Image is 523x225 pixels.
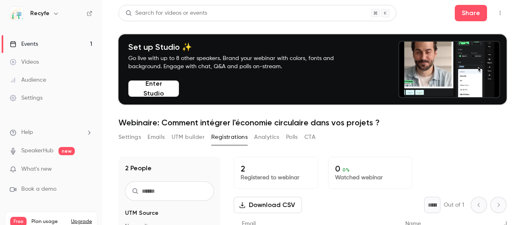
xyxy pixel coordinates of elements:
[286,131,298,144] button: Polls
[254,131,279,144] button: Analytics
[128,42,353,52] h4: Set up Studio ✨
[444,201,464,209] p: Out of 1
[148,131,165,144] button: Emails
[21,128,33,137] span: Help
[335,174,406,182] p: Watched webinar
[125,9,207,18] div: Search for videos or events
[125,163,152,173] h1: 2 People
[304,131,315,144] button: CTA
[118,118,507,127] h1: Webinaire: Comment intégrer l'économie circulaire dans vos projets ?
[10,76,46,84] div: Audience
[241,174,311,182] p: Registered to webinar
[21,165,52,174] span: What's new
[211,131,248,144] button: Registrations
[172,131,205,144] button: UTM builder
[118,131,141,144] button: Settings
[83,166,92,173] iframe: Noticeable Trigger
[10,40,38,48] div: Events
[10,7,23,20] img: Recyfe
[342,167,350,173] span: 0 %
[21,185,56,194] span: Book a demo
[335,164,406,174] p: 0
[21,147,54,155] a: SpeakerHub
[31,218,66,225] span: Plan usage
[10,58,39,66] div: Videos
[71,218,92,225] button: Upgrade
[125,209,159,217] span: UTM Source
[128,54,353,71] p: Go live with up to 8 other speakers. Brand your webinar with colors, fonts and background. Engage...
[241,164,311,174] p: 2
[128,80,179,97] button: Enter Studio
[455,5,487,21] button: Share
[10,94,42,102] div: Settings
[234,197,302,213] button: Download CSV
[58,147,75,155] span: new
[10,128,92,137] li: help-dropdown-opener
[30,9,49,18] h6: Recyfe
